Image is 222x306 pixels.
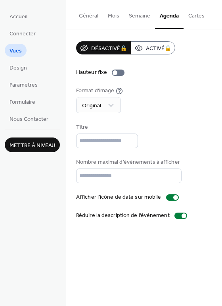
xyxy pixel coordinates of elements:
button: Mettre à niveau [5,138,60,152]
div: Afficher l’icône de date sur mobile [76,193,161,201]
span: Vues [10,47,22,55]
a: Nous Contacter [5,112,53,125]
div: Format d'image [76,87,114,95]
span: Accueil [10,13,27,21]
span: Original [82,101,101,111]
a: Accueil [5,10,32,23]
span: Connecter [10,30,36,38]
div: Hauteur fixe [76,68,107,77]
span: Formulaire [10,98,35,107]
span: Nous Contacter [10,115,48,124]
a: Paramètres [5,78,42,91]
div: Nombre maximal d’événements à afficher [76,158,180,167]
div: Réduire la description de l’événement [76,211,170,220]
div: Titre [76,123,136,132]
span: Paramètres [10,81,38,89]
a: Connecter [5,27,40,40]
a: Design [5,61,32,74]
span: Design [10,64,27,72]
a: Formulaire [5,95,40,108]
a: Vues [5,44,27,57]
span: Mettre à niveau [10,141,55,150]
